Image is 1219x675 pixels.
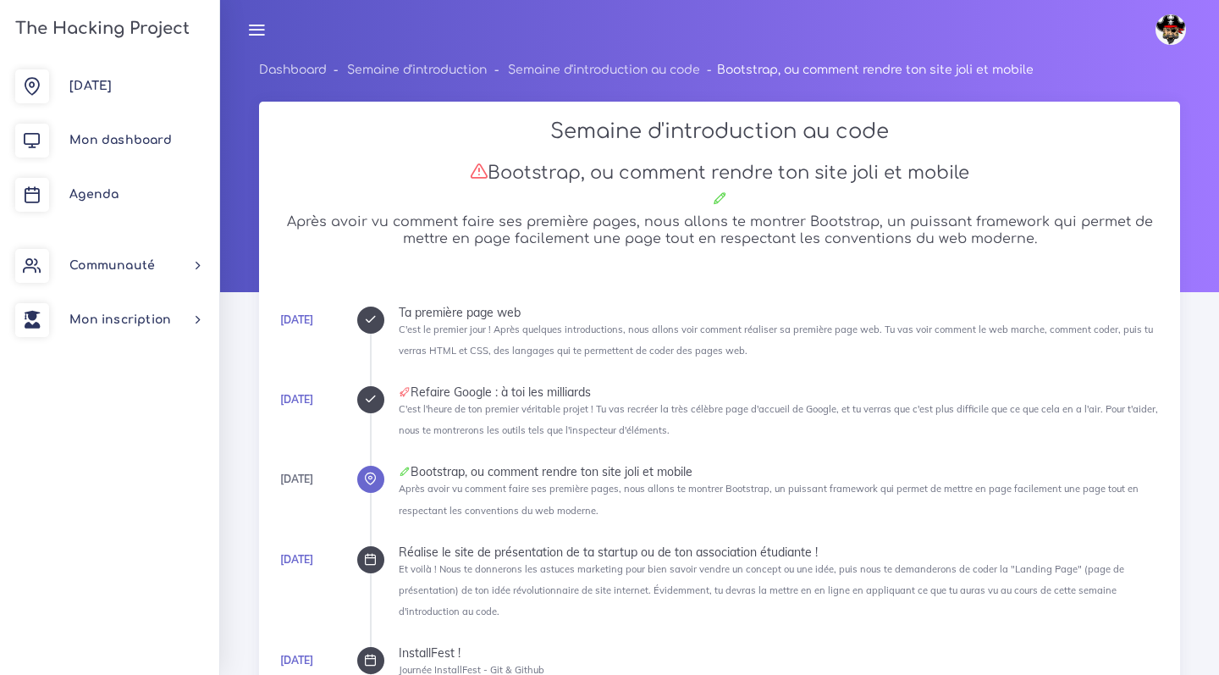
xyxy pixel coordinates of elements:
span: Mon inscription [69,313,171,326]
div: Bootstrap, ou comment rendre ton site joli et mobile [399,466,1162,478]
a: [DATE] [280,313,313,326]
a: [DATE] [280,654,313,667]
small: C'est le premier jour ! Après quelques introductions, nous allons voir comment réaliser sa premiè... [399,324,1153,357]
small: C'est l'heure de ton premier véritable projet ! Tu vas recréer la très célèbre page d'accueil de ... [399,403,1158,436]
a: Dashboard [259,64,327,76]
h2: Semaine d'introduction au code [277,119,1162,144]
div: Ta première page web [399,307,1162,318]
div: Réalise le site de présentation de ta startup ou de ton association étudiante ! [399,546,1162,558]
div: [DATE] [280,470,313,489]
a: [DATE] [280,553,313,566]
small: Après avoir vu comment faire ses première pages, nous allons te montrer Bootstrap, un puissant fr... [399,483,1139,516]
h3: The Hacking Project [10,19,190,38]
span: Mon dashboard [69,134,172,147]
div: InstallFest ! [399,647,1162,659]
h5: Après avoir vu comment faire ses première pages, nous allons te montrer Bootstrap, un puissant fr... [277,214,1162,246]
a: [DATE] [280,393,313,406]
small: Et voilà ! Nous te donnerons les astuces marketing pour bien savoir vendre un concept ou une idée... [399,563,1124,617]
a: Semaine d'introduction au code [508,64,700,76]
img: avatar [1156,14,1186,45]
span: Communauté [69,259,155,272]
li: Bootstrap, ou comment rendre ton site joli et mobile [700,59,1034,80]
span: [DATE] [69,80,112,92]
div: Refaire Google : à toi les milliards [399,386,1162,398]
h3: Bootstrap, ou comment rendre ton site joli et mobile [277,162,1162,184]
a: Semaine d'introduction [347,64,487,76]
span: Agenda [69,188,119,201]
